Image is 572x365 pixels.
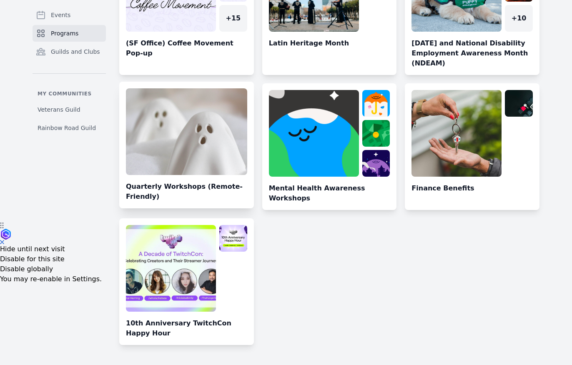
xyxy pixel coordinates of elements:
[33,102,106,117] a: Veterans Guild
[38,105,80,114] span: Veterans Guild
[33,90,106,97] p: My communities
[51,11,70,19] span: Events
[38,124,96,132] span: Rainbow Road Guild
[51,29,78,37] span: Programs
[33,7,106,23] a: Events
[33,7,106,135] nav: Sidebar
[33,120,106,135] a: Rainbow Road Guild
[33,43,106,60] a: Guilds and Clubs
[51,47,100,56] span: Guilds and Clubs
[33,25,106,42] a: Programs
